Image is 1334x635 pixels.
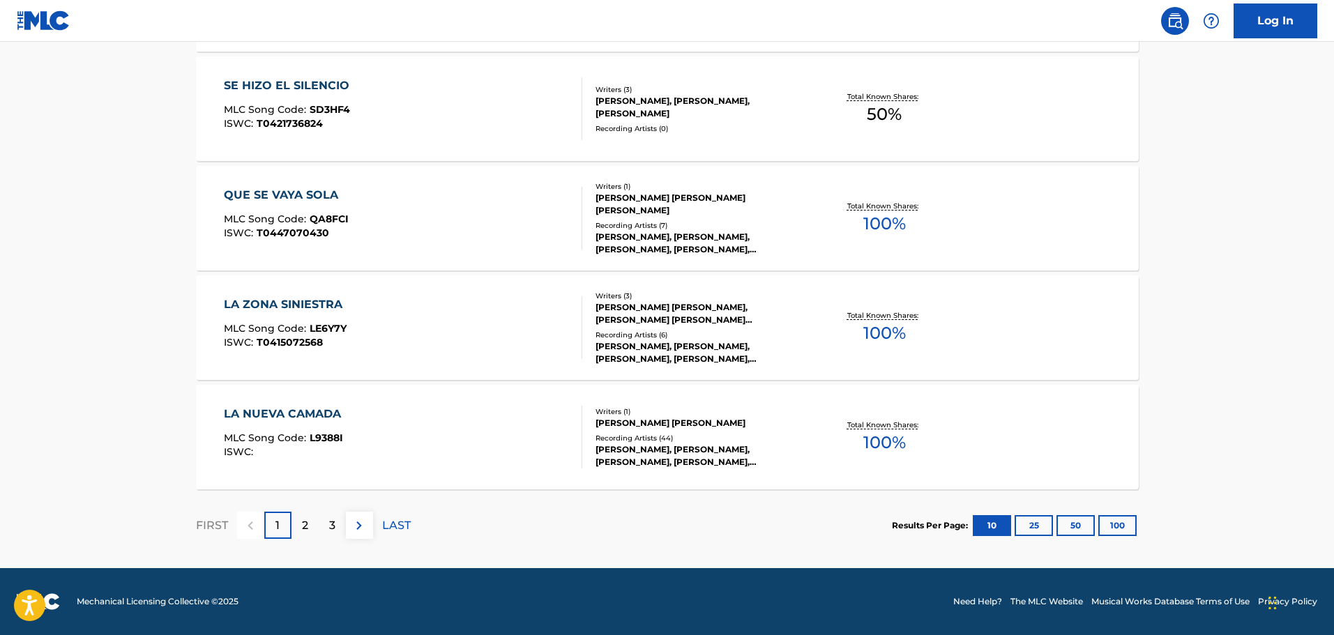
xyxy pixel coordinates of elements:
[224,187,349,204] div: QUE SE VAYA SOLA
[973,515,1011,536] button: 10
[257,117,323,130] span: T0421736824
[275,517,280,534] p: 1
[1167,13,1183,29] img: search
[196,275,1139,380] a: LA ZONA SINIESTRAMLC Song Code:LE6Y7YISWC:T0415072568Writers (3)[PERSON_NAME] [PERSON_NAME], [PER...
[1234,3,1317,38] a: Log In
[196,517,228,534] p: FIRST
[596,406,806,417] div: Writers ( 1 )
[310,322,347,335] span: LE6Y7Y
[596,231,806,256] div: [PERSON_NAME], [PERSON_NAME], [PERSON_NAME], [PERSON_NAME], [PERSON_NAME]
[596,443,806,468] div: [PERSON_NAME], [PERSON_NAME], [PERSON_NAME], [PERSON_NAME], [PERSON_NAME]
[310,213,349,225] span: QA8FCI
[596,181,806,192] div: Writers ( 1 )
[1203,13,1220,29] img: help
[1098,515,1137,536] button: 100
[596,340,806,365] div: [PERSON_NAME], [PERSON_NAME], [PERSON_NAME], [PERSON_NAME], [PERSON_NAME]
[224,77,356,94] div: SE HIZO EL SILENCIO
[596,417,806,429] div: [PERSON_NAME] [PERSON_NAME]
[1268,582,1277,624] div: Arrastrar
[953,595,1002,608] a: Need Help?
[847,201,922,211] p: Total Known Shares:
[847,310,922,321] p: Total Known Shares:
[224,103,310,116] span: MLC Song Code :
[863,211,906,236] span: 100 %
[224,117,257,130] span: ISWC :
[596,291,806,301] div: Writers ( 3 )
[847,420,922,430] p: Total Known Shares:
[310,431,343,444] span: L9388I
[1091,595,1250,608] a: Musical Works Database Terms of Use
[863,430,906,455] span: 100 %
[596,330,806,340] div: Recording Artists ( 6 )
[1197,7,1225,35] div: Help
[302,517,308,534] p: 2
[1056,515,1095,536] button: 50
[224,296,349,313] div: LA ZONA SINIESTRA
[596,123,806,134] div: Recording Artists ( 0 )
[867,102,902,127] span: 50 %
[329,517,335,534] p: 3
[224,213,310,225] span: MLC Song Code :
[196,385,1139,489] a: LA NUEVA CAMADAMLC Song Code:L9388IISWC:Writers (1)[PERSON_NAME] [PERSON_NAME]Recording Artists (...
[257,227,329,239] span: T0447070430
[196,166,1139,270] a: QUE SE VAYA SOLAMLC Song Code:QA8FCIISWC:T0447070430Writers (1)[PERSON_NAME] [PERSON_NAME] [PERSO...
[224,406,348,422] div: LA NUEVA CAMADA
[596,192,806,217] div: [PERSON_NAME] [PERSON_NAME] [PERSON_NAME]
[224,336,257,349] span: ISWC :
[1264,568,1334,635] iframe: Chat Widget
[224,322,310,335] span: MLC Song Code :
[863,321,906,346] span: 100 %
[17,593,60,610] img: logo
[310,103,350,116] span: SD3HF4
[351,517,367,534] img: right
[382,517,411,534] p: LAST
[224,431,310,444] span: MLC Song Code :
[892,519,971,532] p: Results Per Page:
[847,91,922,102] p: Total Known Shares:
[596,433,806,443] div: Recording Artists ( 44 )
[224,445,257,458] span: ISWC :
[1161,7,1189,35] a: Public Search
[257,336,323,349] span: T0415072568
[1015,515,1053,536] button: 25
[17,10,70,31] img: MLC Logo
[596,301,806,326] div: [PERSON_NAME] [PERSON_NAME], [PERSON_NAME] [PERSON_NAME] [PERSON_NAME]
[1258,595,1317,608] a: Privacy Policy
[1010,595,1083,608] a: The MLC Website
[196,56,1139,161] a: SE HIZO EL SILENCIOMLC Song Code:SD3HF4ISWC:T0421736824Writers (3)[PERSON_NAME], [PERSON_NAME], [...
[596,220,806,231] div: Recording Artists ( 7 )
[596,95,806,120] div: [PERSON_NAME], [PERSON_NAME], [PERSON_NAME]
[1264,568,1334,635] div: Widget de chat
[77,595,238,608] span: Mechanical Licensing Collective © 2025
[596,84,806,95] div: Writers ( 3 )
[224,227,257,239] span: ISWC :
